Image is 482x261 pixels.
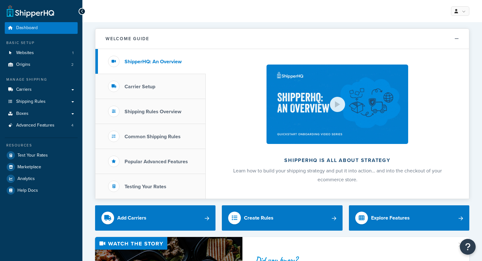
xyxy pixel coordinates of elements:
[5,84,78,96] a: Carriers
[16,50,34,56] span: Websites
[5,108,78,120] a: Boxes
[5,47,78,59] li: Websites
[5,150,78,161] a: Test Your Rates
[17,188,38,193] span: Help Docs
[5,120,78,131] li: Advanced Features
[106,36,149,41] h2: Welcome Guide
[72,50,74,56] span: 1
[5,22,78,34] a: Dashboard
[233,167,442,183] span: Learn how to build your shipping strategy and put it into action… and into the checkout of your e...
[5,161,78,173] a: Marketplace
[460,239,476,255] button: Open Resource Center
[222,158,452,163] h2: ShipperHQ is all about strategy
[17,153,48,158] span: Test Your Rates
[125,84,155,90] h3: Carrier Setup
[5,173,78,184] a: Analytics
[117,214,146,222] div: Add Carriers
[5,59,78,71] li: Origins
[371,214,410,222] div: Explore Features
[125,59,182,65] h3: ShipperHQ: An Overview
[5,77,78,82] div: Manage Shipping
[17,176,35,182] span: Analytics
[125,109,181,115] h3: Shipping Rules Overview
[349,205,469,231] a: Explore Features
[16,87,32,92] span: Carriers
[5,59,78,71] a: Origins2
[125,159,188,165] h3: Popular Advanced Features
[16,111,29,116] span: Boxes
[5,185,78,196] a: Help Docs
[5,120,78,131] a: Advanced Features4
[5,96,78,108] a: Shipping Rules
[5,40,78,46] div: Basic Setup
[267,65,408,144] img: ShipperHQ is all about strategy
[16,62,30,67] span: Origins
[244,214,273,222] div: Create Rules
[71,62,74,67] span: 2
[5,143,78,148] div: Resources
[17,165,41,170] span: Marketplace
[16,25,38,31] span: Dashboard
[16,99,46,104] span: Shipping Rules
[5,47,78,59] a: Websites1
[95,205,215,231] a: Add Carriers
[16,123,55,128] span: Advanced Features
[125,134,181,140] h3: Common Shipping Rules
[125,184,166,190] h3: Testing Your Rates
[222,205,342,231] a: Create Rules
[95,29,469,49] button: Welcome Guide
[71,123,74,128] span: 4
